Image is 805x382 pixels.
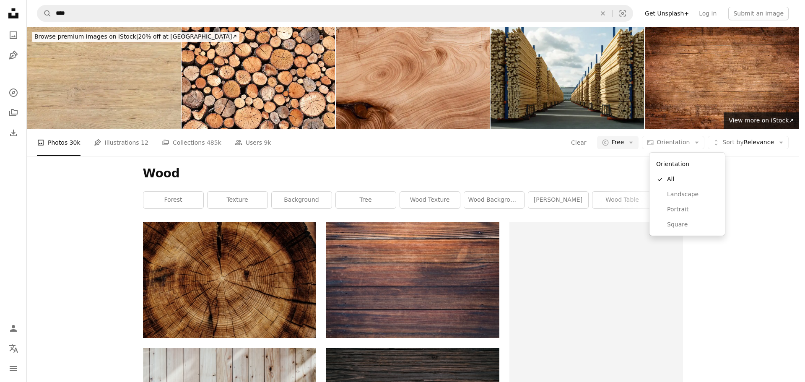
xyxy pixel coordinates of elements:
[667,190,718,199] span: Landscape
[649,153,725,236] div: Orientation
[642,136,704,149] button: Orientation
[708,136,789,149] button: Sort byRelevance
[657,139,690,146] span: Orientation
[667,175,718,184] span: All
[653,156,722,172] div: Orientation
[667,221,718,229] span: Square
[667,205,718,214] span: Portrait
